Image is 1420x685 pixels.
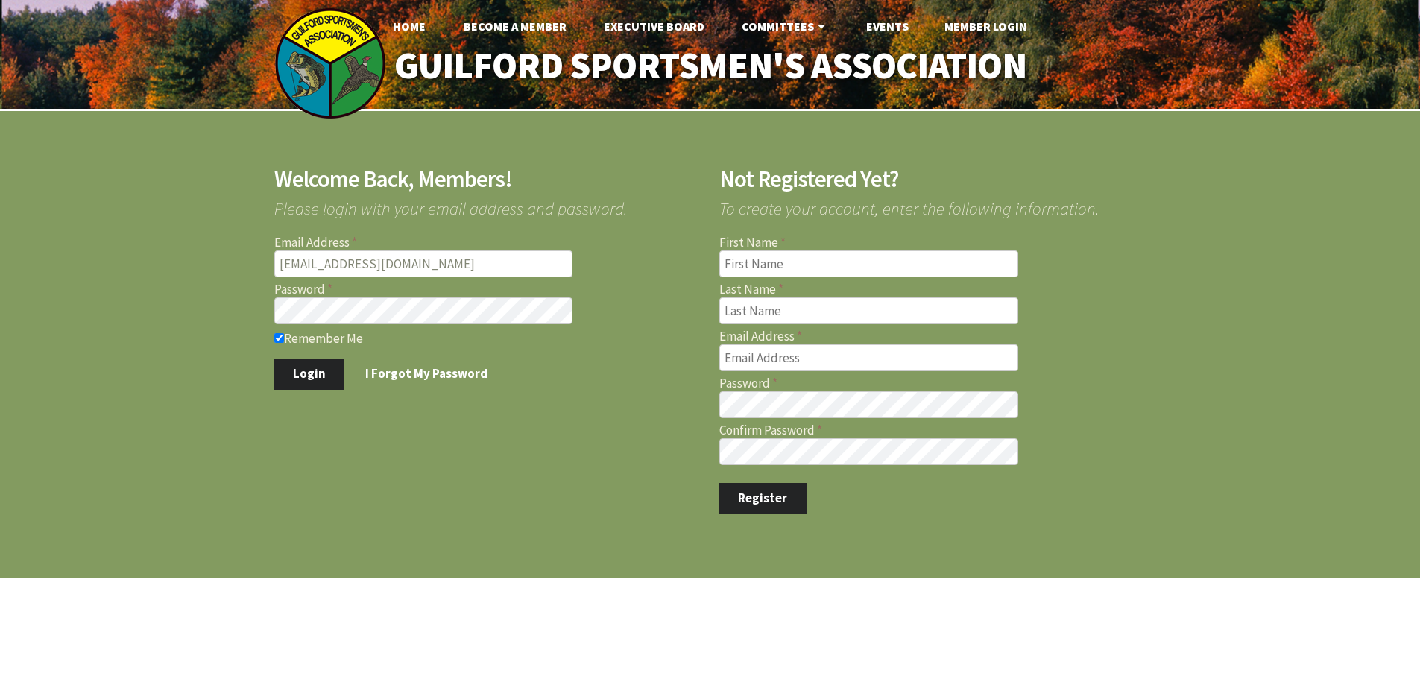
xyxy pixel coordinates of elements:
[719,483,807,514] button: Register
[452,11,578,41] a: Become A Member
[274,333,284,343] input: Remember Me
[274,250,573,277] input: Email Address
[274,236,701,249] label: Email Address
[592,11,716,41] a: Executive Board
[381,11,438,41] a: Home
[719,330,1146,343] label: Email Address
[274,359,345,390] button: Login
[274,191,701,217] span: Please login with your email address and password.
[719,344,1018,371] input: Email Address
[719,283,1146,296] label: Last Name
[719,297,1018,324] input: Last Name
[274,7,386,119] img: logo_sm.png
[933,11,1039,41] a: Member Login
[719,191,1146,217] span: To create your account, enter the following information.
[719,377,1146,390] label: Password
[719,236,1146,249] label: First Name
[347,359,507,390] a: I Forgot My Password
[854,11,921,41] a: Events
[719,424,1146,437] label: Confirm Password
[362,34,1058,98] a: Guilford Sportsmen's Association
[274,283,701,296] label: Password
[719,168,1146,191] h2: Not Registered Yet?
[274,168,701,191] h2: Welcome Back, Members!
[719,250,1018,277] input: First Name
[730,11,841,41] a: Committees
[274,330,701,345] label: Remember Me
